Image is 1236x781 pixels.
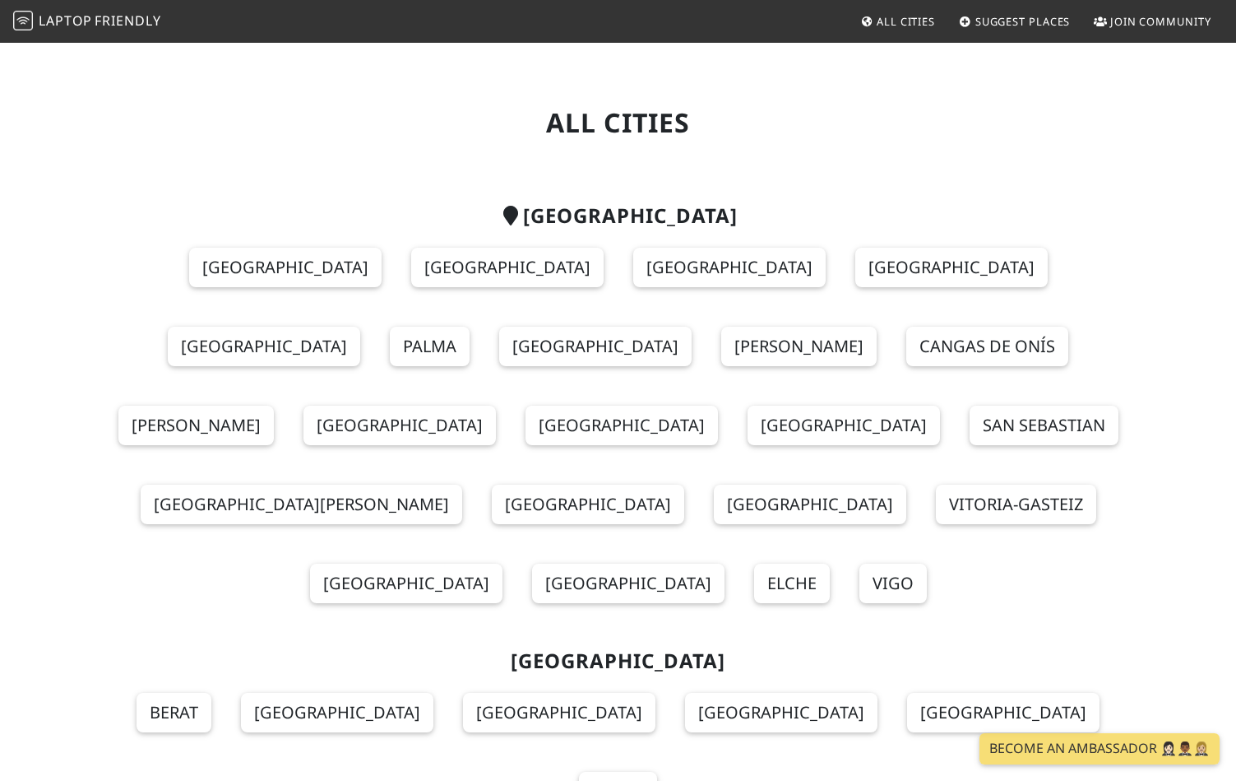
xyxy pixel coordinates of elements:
a: [GEOGRAPHIC_DATA] [303,406,496,445]
a: Palma [390,327,470,366]
a: [GEOGRAPHIC_DATA] [532,564,724,603]
a: Elche [754,564,830,603]
a: [GEOGRAPHIC_DATA] [189,248,382,287]
span: Join Community [1110,14,1211,29]
a: [GEOGRAPHIC_DATA] [855,248,1048,287]
a: Cangas de Onís [906,327,1068,366]
a: [GEOGRAPHIC_DATA] [411,248,604,287]
h2: [GEOGRAPHIC_DATA] [86,649,1151,673]
a: [GEOGRAPHIC_DATA] [241,693,433,732]
a: [GEOGRAPHIC_DATA] [525,406,718,445]
a: [GEOGRAPHIC_DATA] [748,406,940,445]
h2: [GEOGRAPHIC_DATA] [86,204,1151,228]
a: Vitoria-Gasteiz [936,485,1096,524]
a: [GEOGRAPHIC_DATA] [714,485,906,524]
a: Join Community [1087,7,1218,36]
span: All Cities [877,14,935,29]
a: Vigo [859,564,927,603]
a: [PERSON_NAME] [721,327,877,366]
img: LaptopFriendly [13,11,33,30]
span: Laptop [39,12,92,30]
span: Suggest Places [975,14,1071,29]
a: [GEOGRAPHIC_DATA] [310,564,502,603]
span: Friendly [95,12,160,30]
a: San Sebastian [970,406,1118,445]
a: [GEOGRAPHIC_DATA] [685,693,877,732]
a: Suggest Places [952,7,1077,36]
a: [GEOGRAPHIC_DATA] [499,327,692,366]
a: All Cities [854,7,942,36]
a: [GEOGRAPHIC_DATA] [633,248,826,287]
a: Berat [137,693,211,732]
a: [GEOGRAPHIC_DATA] [463,693,655,732]
h1: All Cities [86,107,1151,138]
a: [GEOGRAPHIC_DATA] [168,327,360,366]
a: LaptopFriendly LaptopFriendly [13,7,161,36]
a: [PERSON_NAME] [118,406,274,445]
a: [GEOGRAPHIC_DATA][PERSON_NAME] [141,485,462,524]
a: [GEOGRAPHIC_DATA] [907,693,1099,732]
a: [GEOGRAPHIC_DATA] [492,485,684,524]
a: Become an Ambassador 🤵🏻‍♀️🤵🏾‍♂️🤵🏼‍♀️ [979,733,1220,765]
